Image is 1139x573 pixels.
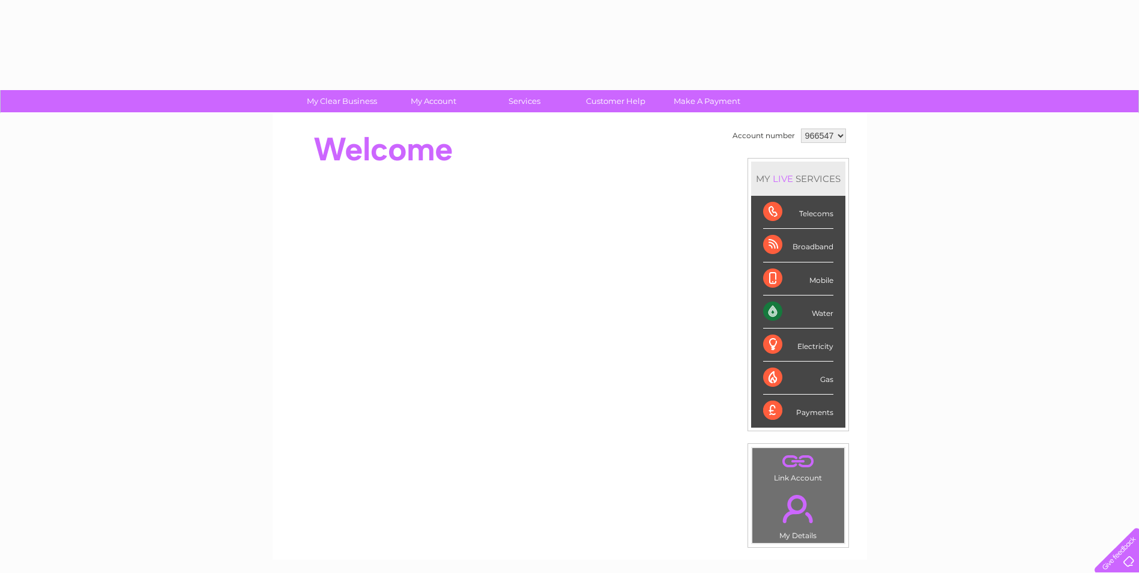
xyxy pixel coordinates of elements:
a: Customer Help [566,90,665,112]
a: . [755,451,841,472]
a: . [755,488,841,530]
td: My Details [752,485,845,544]
div: Gas [763,362,833,395]
a: My Account [384,90,483,112]
td: Link Account [752,447,845,485]
a: My Clear Business [292,90,391,112]
div: LIVE [770,173,796,184]
div: Electricity [763,329,833,362]
a: Services [475,90,574,112]
td: Account number [730,126,798,146]
a: Make A Payment [657,90,757,112]
div: Broadband [763,229,833,262]
div: MY SERVICES [751,162,845,196]
div: Payments [763,395,833,427]
div: Water [763,296,833,329]
div: Telecoms [763,196,833,229]
div: Mobile [763,262,833,296]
